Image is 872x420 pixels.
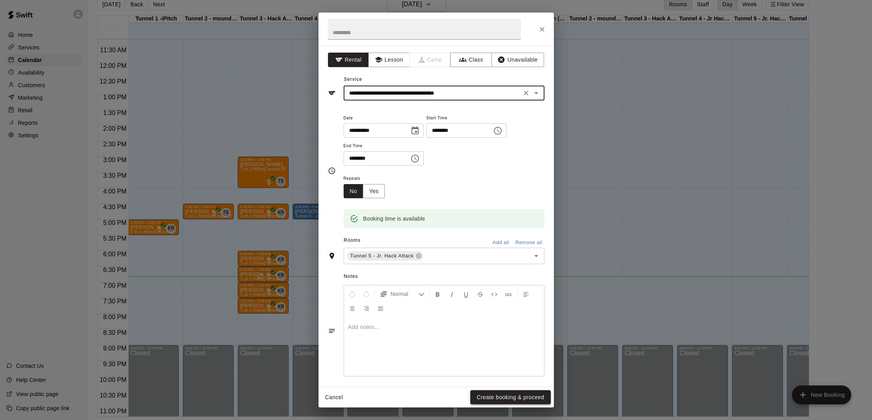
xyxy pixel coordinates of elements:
button: Unavailable [492,53,544,67]
button: Class [450,53,492,67]
div: outlined button group [344,184,385,199]
button: Close [535,22,549,37]
span: Date [344,113,424,124]
div: Tunnel 5 - Jr. Hack Attack [347,251,423,261]
button: Format Strikethrough [473,287,487,301]
button: Rental [328,53,369,67]
span: End Time [344,141,424,152]
span: Normal [391,290,418,298]
button: Choose time, selected time is 7:30 PM [407,151,423,166]
span: Tunnel 5 - Jr. Hack Attack [347,252,417,260]
button: Insert Link [502,287,515,301]
span: Notes [344,270,544,283]
button: Format Bold [431,287,444,301]
svg: Notes [328,327,336,335]
span: Service [344,77,362,82]
span: Repeats [344,173,391,184]
button: Redo [360,287,373,301]
button: Open [531,250,542,261]
button: Create booking & proceed [470,390,550,405]
button: Remove all [513,237,544,249]
svg: Timing [328,167,336,175]
button: Choose date, selected date is Aug 14, 2025 [407,123,423,139]
button: Add all [488,237,513,249]
button: Insert Code [488,287,501,301]
button: Left Align [519,287,533,301]
span: Rooms [344,237,360,243]
button: Lesson [368,53,410,67]
button: Formatting Options [377,287,428,301]
button: Open [531,88,542,99]
button: No [344,184,364,199]
button: Format Italics [445,287,459,301]
button: Clear [521,88,532,99]
button: Cancel [322,390,347,405]
button: Format Underline [459,287,473,301]
button: Yes [363,184,385,199]
button: Right Align [360,301,373,315]
span: Start Time [426,113,506,124]
div: Booking time is available [363,212,425,226]
span: Camps can only be created in the Services page [410,53,451,67]
button: Justify Align [374,301,387,315]
button: Choose time, selected time is 7:00 PM [490,123,506,139]
button: Undo [346,287,359,301]
svg: Rooms [328,252,336,260]
button: Center Align [346,301,359,315]
svg: Service [328,89,336,97]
